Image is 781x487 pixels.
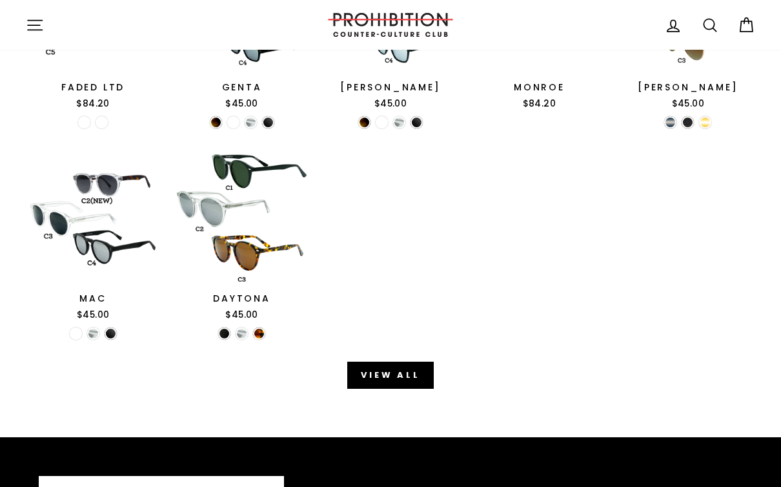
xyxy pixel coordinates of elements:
div: $84.20 [472,98,606,110]
div: DAYTONA [174,292,309,306]
div: $45.00 [323,98,458,110]
div: FADED LTD [26,81,160,94]
a: MAC$45.00 [26,150,160,326]
div: $45.00 [26,309,160,322]
div: MONROE [472,81,606,94]
div: $45.00 [174,98,309,110]
img: PROHIBITION COUNTER-CULTURE CLUB [326,13,455,37]
div: MAC [26,292,160,306]
a: View all [347,362,434,389]
div: $45.00 [174,309,309,322]
div: $84.20 [26,98,160,110]
div: $45.00 [621,98,755,110]
div: [PERSON_NAME] [323,81,458,94]
a: DAYTONA$45.00 [174,150,309,326]
div: [PERSON_NAME] [621,81,755,94]
div: GENTA [174,81,309,94]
